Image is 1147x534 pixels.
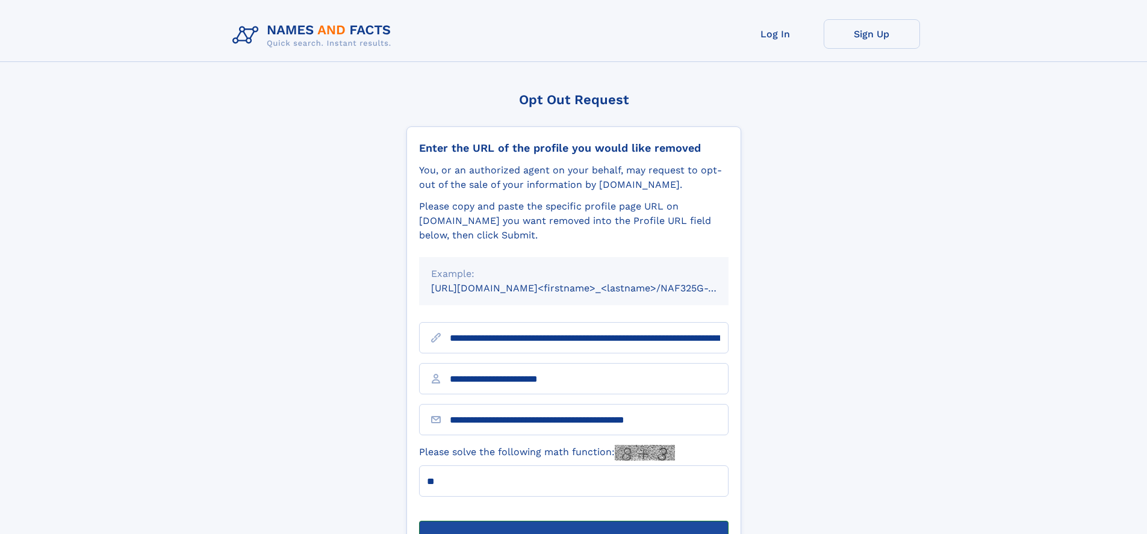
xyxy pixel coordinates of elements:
[419,199,729,243] div: Please copy and paste the specific profile page URL on [DOMAIN_NAME] you want removed into the Pr...
[419,163,729,192] div: You, or an authorized agent on your behalf, may request to opt-out of the sale of your informatio...
[431,267,716,281] div: Example:
[824,19,920,49] a: Sign Up
[228,19,401,52] img: Logo Names and Facts
[406,92,741,107] div: Opt Out Request
[727,19,824,49] a: Log In
[419,445,675,461] label: Please solve the following math function:
[431,282,751,294] small: [URL][DOMAIN_NAME]<firstname>_<lastname>/NAF325G-xxxxxxxx
[419,141,729,155] div: Enter the URL of the profile you would like removed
